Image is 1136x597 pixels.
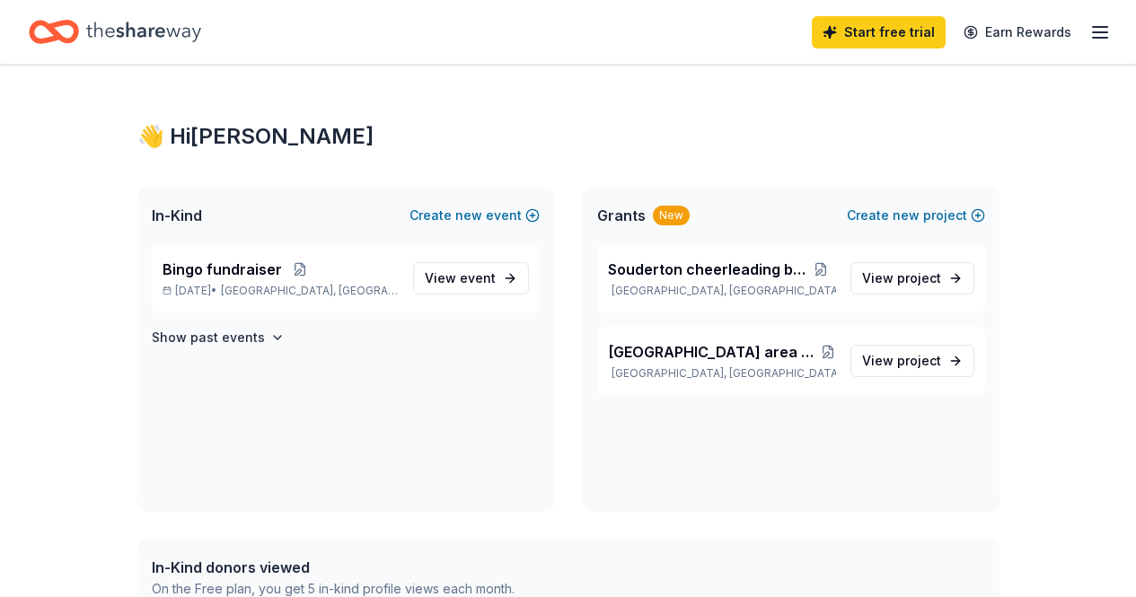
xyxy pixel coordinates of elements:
span: project [897,270,941,285]
div: 👋 Hi [PERSON_NAME] [137,122,1000,151]
a: Home [29,11,201,53]
span: project [897,353,941,368]
span: event [460,270,496,285]
span: [GEOGRAPHIC_DATA], [GEOGRAPHIC_DATA] [221,284,398,298]
span: View [862,268,941,289]
h4: Show past events [152,327,265,348]
a: View project [850,345,974,377]
span: new [455,205,482,226]
button: Show past events [152,327,285,348]
a: Earn Rewards [953,16,1082,48]
p: [GEOGRAPHIC_DATA], [GEOGRAPHIC_DATA] [608,284,836,298]
span: In-Kind [152,205,202,226]
p: [GEOGRAPHIC_DATA], [GEOGRAPHIC_DATA] [608,366,836,381]
a: Start free trial [812,16,946,48]
span: Bingo fundraiser [163,259,282,280]
span: View [862,350,941,372]
span: [GEOGRAPHIC_DATA] area high school cheer boosters fundraising [608,341,820,363]
button: Createnewevent [409,205,540,226]
button: Createnewproject [847,205,985,226]
p: [DATE] • [163,284,399,298]
a: View project [850,262,974,294]
span: Grants [597,205,646,226]
span: new [893,205,920,226]
span: Souderton cheerleading boosters [608,259,806,280]
div: New [653,206,690,225]
a: View event [413,262,529,294]
div: In-Kind donors viewed [152,557,515,578]
span: View [425,268,496,289]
